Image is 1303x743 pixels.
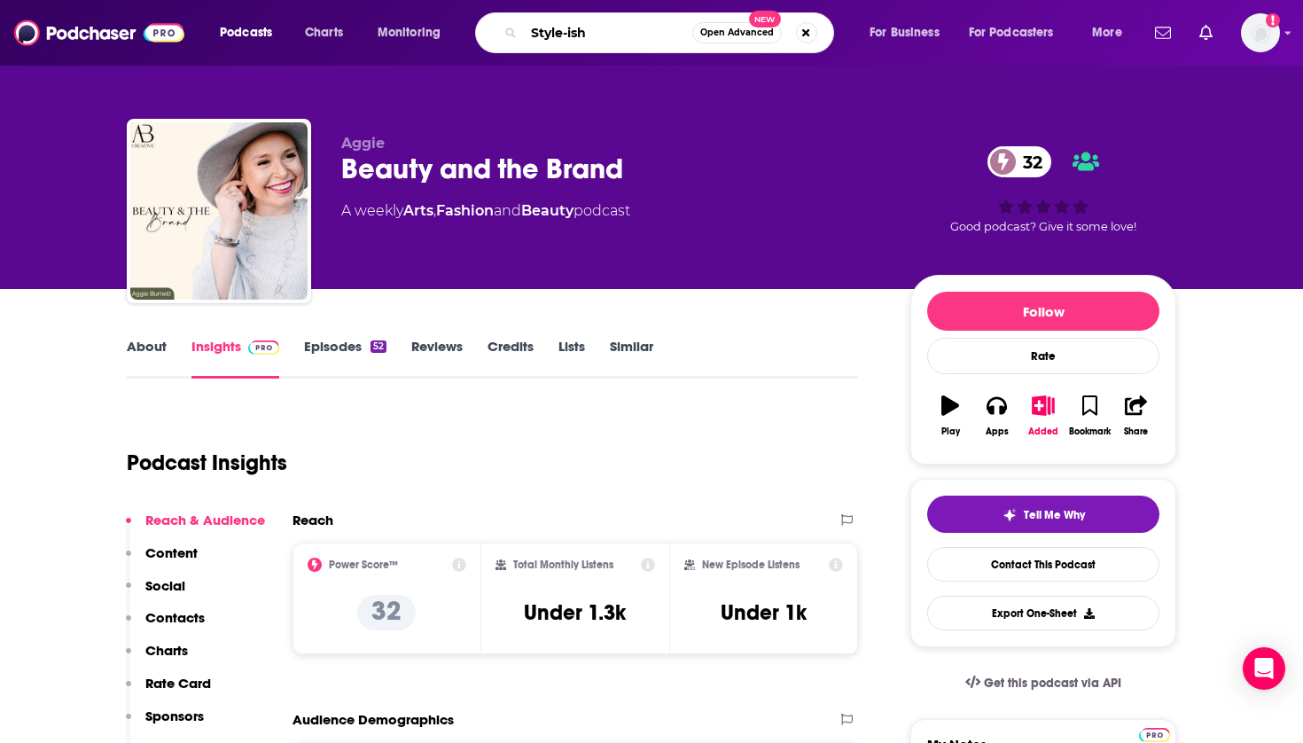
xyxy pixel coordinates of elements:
h2: Power Score™ [329,559,398,571]
a: Show notifications dropdown [1148,18,1178,48]
span: Logged in as Mark.Hayward [1241,13,1280,52]
a: Pro website [1139,725,1170,742]
p: Sponsors [145,708,204,724]
a: Lists [558,338,585,379]
a: Arts [403,202,433,219]
a: Beauty [521,202,573,219]
h1: Podcast Insights [127,450,287,476]
button: Content [126,544,198,577]
span: Podcasts [220,20,272,45]
button: Added [1020,384,1066,448]
p: Rate Card [145,675,211,692]
a: Contact This Podcast [927,547,1159,582]
span: New [749,11,781,27]
h2: New Episode Listens [702,559,800,571]
div: Apps [986,426,1009,437]
div: A weekly podcast [341,200,630,222]
a: About [127,338,167,379]
span: For Business [870,20,940,45]
img: Podchaser Pro [1139,728,1170,742]
span: Get this podcast via API [984,676,1121,691]
img: User Profile [1241,13,1280,52]
p: Social [145,577,185,594]
a: Get this podcast via API [951,661,1135,705]
span: More [1092,20,1122,45]
a: Credits [488,338,534,379]
h3: Under 1k [721,599,807,626]
img: Beauty and the Brand [130,122,308,300]
a: Charts [293,19,354,47]
div: Search podcasts, credits, & more... [492,12,851,53]
button: Charts [126,642,188,675]
button: Reach & Audience [126,512,265,544]
img: Podchaser - Follow, Share and Rate Podcasts [14,16,184,50]
input: Search podcasts, credits, & more... [524,19,692,47]
a: Fashion [436,202,494,219]
button: open menu [957,19,1080,47]
div: Open Intercom Messenger [1243,647,1285,690]
span: 32 [1005,146,1051,177]
button: Bookmark [1066,384,1112,448]
button: Show profile menu [1241,13,1280,52]
span: and [494,202,521,219]
p: 32 [357,595,416,630]
h2: Total Monthly Listens [513,559,613,571]
span: Good podcast? Give it some love! [950,220,1136,233]
button: Export One-Sheet [927,596,1159,630]
svg: Add a profile image [1266,13,1280,27]
p: Charts [145,642,188,659]
div: 32Good podcast? Give it some love! [910,135,1176,245]
button: tell me why sparkleTell Me Why [927,496,1159,533]
div: Added [1028,426,1058,437]
button: Share [1113,384,1159,448]
p: Content [145,544,198,561]
button: open menu [1080,19,1144,47]
span: Charts [305,20,343,45]
button: open menu [207,19,295,47]
button: Social [126,577,185,610]
button: Contacts [126,609,205,642]
span: , [433,202,436,219]
button: open menu [857,19,962,47]
span: Open Advanced [700,28,774,37]
a: Episodes52 [304,338,386,379]
button: Play [927,384,973,448]
span: Aggie [341,135,385,152]
p: Contacts [145,609,205,626]
button: Rate Card [126,675,211,708]
div: Rate [927,338,1159,374]
span: Monitoring [378,20,441,45]
button: Sponsors [126,708,204,740]
button: open menu [365,19,464,47]
div: Play [941,426,960,437]
button: Open AdvancedNew [692,22,782,43]
img: tell me why sparkle [1003,508,1017,522]
span: For Podcasters [969,20,1054,45]
a: Similar [610,338,653,379]
h2: Reach [293,512,333,528]
a: 32 [987,146,1051,177]
button: Follow [927,292,1159,331]
span: Tell Me Why [1024,508,1085,522]
div: Bookmark [1069,426,1111,437]
a: Show notifications dropdown [1192,18,1220,48]
div: 52 [371,340,386,353]
p: Reach & Audience [145,512,265,528]
img: Podchaser Pro [248,340,279,355]
a: Reviews [411,338,463,379]
h3: Under 1.3k [524,599,626,626]
button: Apps [973,384,1019,448]
div: Share [1124,426,1148,437]
a: InsightsPodchaser Pro [191,338,279,379]
h2: Audience Demographics [293,711,454,728]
